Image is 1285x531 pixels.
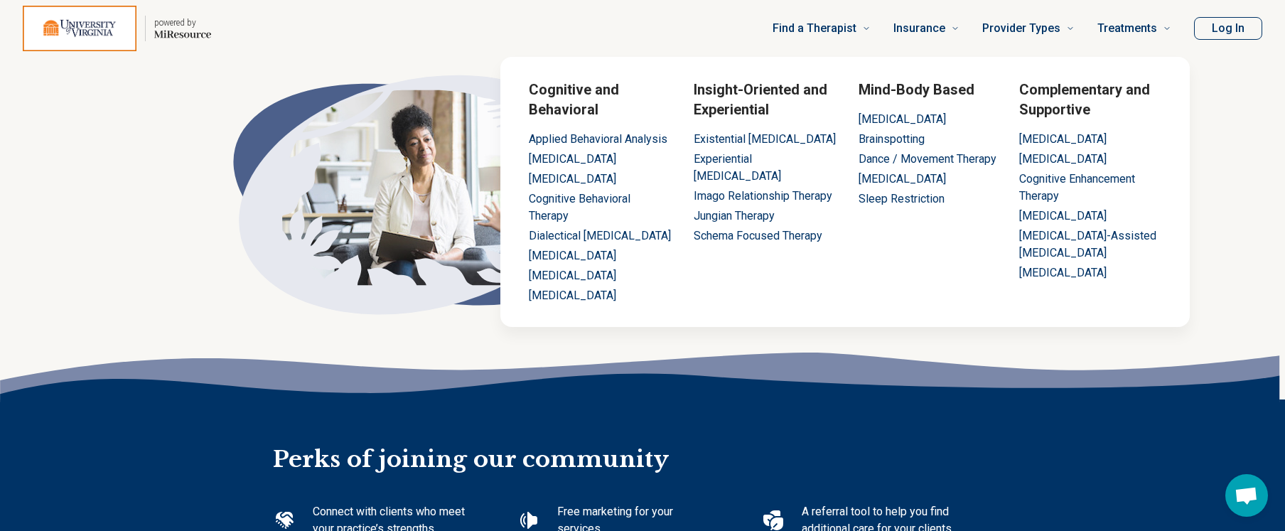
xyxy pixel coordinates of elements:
a: Dialectical [MEDICAL_DATA] [529,229,671,242]
a: [MEDICAL_DATA] [529,249,616,262]
a: Sleep Restriction [859,192,945,205]
a: [MEDICAL_DATA] [1019,132,1107,146]
a: Existential [MEDICAL_DATA] [694,132,836,146]
a: Dance / Movement Therapy [859,152,996,166]
a: Jungian Therapy [694,209,775,222]
h3: Mind-Body Based [859,80,996,100]
button: Log In [1194,17,1262,40]
h3: Cognitive and Behavioral [529,80,671,119]
a: [MEDICAL_DATA] [529,269,616,282]
div: Open chat [1225,474,1268,517]
a: Cognitive Behavioral Therapy [529,192,630,222]
a: [MEDICAL_DATA] [529,152,616,166]
h3: Complementary and Supportive [1019,80,1161,119]
span: Treatments [1097,18,1157,38]
span: Insurance [893,18,945,38]
h2: Perks of joining our community [273,399,1012,475]
a: Applied Behavioral Analysis [529,132,667,146]
div: Treatments [415,57,1275,327]
span: Find a Therapist [773,18,856,38]
a: Imago Relationship Therapy [694,189,832,203]
a: Home page [23,6,211,51]
a: [MEDICAL_DATA] [529,172,616,186]
a: [MEDICAL_DATA] [859,112,946,126]
p: powered by [154,17,211,28]
a: Schema Focused Therapy [694,229,822,242]
a: [MEDICAL_DATA] [1019,209,1107,222]
a: Experiential [MEDICAL_DATA] [694,152,781,183]
h3: Insight-Oriented and Experiential [694,80,836,119]
a: [MEDICAL_DATA] [1019,266,1107,279]
a: [MEDICAL_DATA] [529,289,616,302]
a: Cognitive Enhancement Therapy [1019,172,1135,203]
a: [MEDICAL_DATA] [859,172,946,186]
a: [MEDICAL_DATA]-Assisted [MEDICAL_DATA] [1019,229,1156,259]
a: Brainspotting [859,132,925,146]
span: Provider Types [982,18,1060,38]
a: [MEDICAL_DATA] [1019,152,1107,166]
